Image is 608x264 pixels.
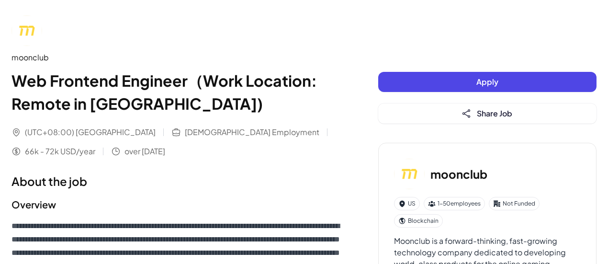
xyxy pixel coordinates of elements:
[476,77,498,87] span: Apply
[25,146,95,157] span: 66k - 72k USD/year
[25,126,156,138] span: (UTC+08:00) [GEOGRAPHIC_DATA]
[477,108,512,118] span: Share Job
[394,197,420,210] div: US
[430,165,487,183] h3: moonclub
[394,214,443,228] div: Blockchain
[11,52,340,63] div: moonclub
[394,159,425,189] img: mo
[489,197,540,210] div: Not Funded
[11,197,340,212] h2: Overview
[378,103,597,124] button: Share Job
[11,69,340,115] h1: Web Frontend Engineer（Work Location: Remote in [GEOGRAPHIC_DATA])
[424,197,485,210] div: 1-50 employees
[11,15,42,46] img: mo
[185,126,319,138] span: [DEMOGRAPHIC_DATA] Employment
[11,172,340,190] h1: About the job
[378,72,597,92] button: Apply
[124,146,165,157] span: over [DATE]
